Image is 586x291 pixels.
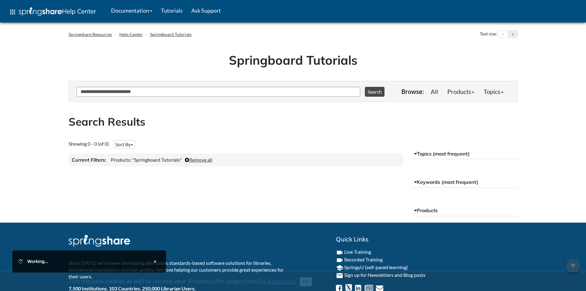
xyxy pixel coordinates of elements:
a: Help Center [119,32,143,37]
h2: Search Results [69,114,518,129]
a: Read more [267,277,296,285]
a: Tutorials [157,3,187,18]
a: SpringyU (self-paced learning) [344,264,408,270]
a: Recorded Training [344,257,383,262]
a: Live Training [344,249,371,255]
button: Products [412,205,518,216]
span: apps [9,8,16,16]
button: Increase text size [508,30,517,38]
i: videocam [336,249,343,256]
a: Ask Support [187,3,225,18]
i: videocam [336,257,343,264]
span: Showing 0 - 0 (of 0) [69,141,109,147]
button: Decrease text size [499,30,508,38]
span: Help Center [62,7,96,15]
h1: Springboard Tutorials [73,51,513,69]
img: Springshare [19,7,62,16]
button: Topics (most frequent) [412,148,518,160]
a: Remove all [185,157,212,163]
span: "Springboard Tutorials" [132,157,182,163]
a: Documentation [107,3,157,18]
a: Products [443,85,479,98]
img: Springshare [69,235,130,247]
span: arrow_upward [566,259,580,273]
span: Working... [27,259,48,264]
a: Sign up for Newsletters and Blog posts [344,272,425,278]
p: Since [DATE] we've been developing affordable, standards-based software solutions for libraries, ... [69,260,289,280]
a: Springboard Tutorials [150,32,192,37]
h2: Quick Links [336,235,518,244]
button: Close [150,257,160,266]
a: All [426,85,443,98]
a: Springshare Resources [69,32,112,37]
button: Keywords (most frequent) [412,177,518,188]
a: arrow_upward [566,260,580,267]
a: apps Help Center [5,3,101,21]
div: This site uses cookies as well as records your IP address for usage statistics. [62,277,524,286]
p: Browse: [401,87,424,96]
button: Close [300,277,312,286]
button: Search [365,87,385,97]
i: email [336,272,343,279]
h3: Current Filters [72,156,106,163]
i: school [336,264,343,272]
a: Topics [479,85,508,98]
button: Sort By [114,140,135,149]
span: Products: [111,157,131,163]
div: Text size: [479,30,498,38]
